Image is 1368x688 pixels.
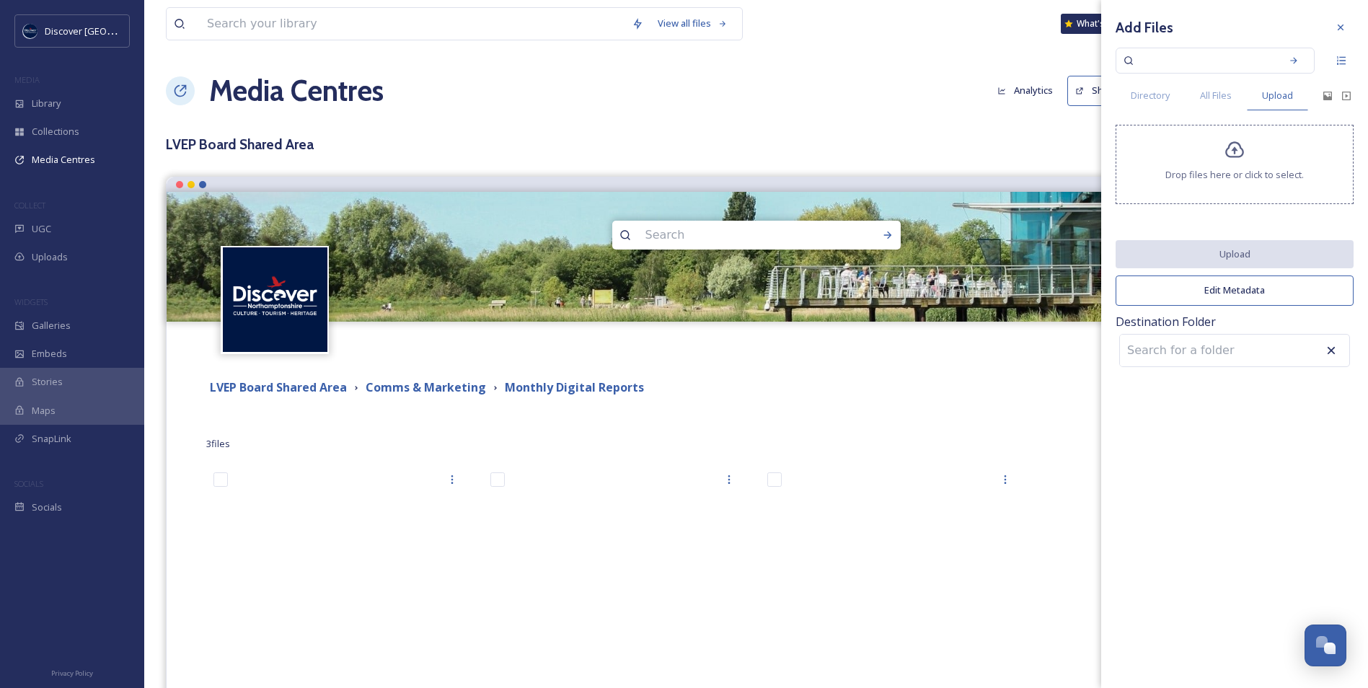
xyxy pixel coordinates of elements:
[505,379,644,395] strong: Monthly Digital Reports
[223,247,327,352] img: Untitled%20design%20%282%29.png
[1116,275,1354,305] button: Edit Metadata
[14,74,40,85] span: MEDIA
[1116,240,1354,268] button: Upload
[1120,335,1279,366] input: Search for a folder
[51,663,93,681] a: Privacy Policy
[990,76,1067,105] a: Analytics
[1262,89,1293,102] span: Upload
[32,347,67,361] span: Embeds
[32,319,71,332] span: Galleries
[206,437,230,451] span: 3 file s
[32,153,95,167] span: Media Centres
[1116,313,1354,330] span: Destination Folder
[166,134,1346,155] h3: LVEP Board Shared Area
[1305,625,1346,666] button: Open Chat
[1061,14,1133,34] a: What's New
[210,379,347,395] strong: LVEP Board Shared Area
[32,404,56,418] span: Maps
[14,478,43,489] span: SOCIALS
[32,222,51,236] span: UGC
[23,24,37,38] img: Untitled%20design%20%282%29.png
[638,219,836,251] input: Search
[14,200,45,211] span: COLLECT
[1200,89,1232,102] span: All Files
[1067,76,1126,105] button: Share
[366,379,486,395] strong: Comms & Marketing
[32,500,62,514] span: Socials
[167,192,1346,322] img: Stanwick Lakes.jpg
[51,669,93,678] span: Privacy Policy
[1131,89,1170,102] span: Directory
[1116,17,1173,38] h3: Add Files
[32,97,61,110] span: Library
[14,296,48,307] span: WIDGETS
[200,8,625,40] input: Search your library
[1165,168,1304,182] span: Drop files here or click to select.
[990,76,1060,105] button: Analytics
[32,375,63,389] span: Stories
[209,69,384,113] a: Media Centres
[45,24,176,38] span: Discover [GEOGRAPHIC_DATA]
[32,250,68,264] span: Uploads
[32,125,79,138] span: Collections
[650,9,735,38] a: View all files
[32,432,71,446] span: SnapLink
